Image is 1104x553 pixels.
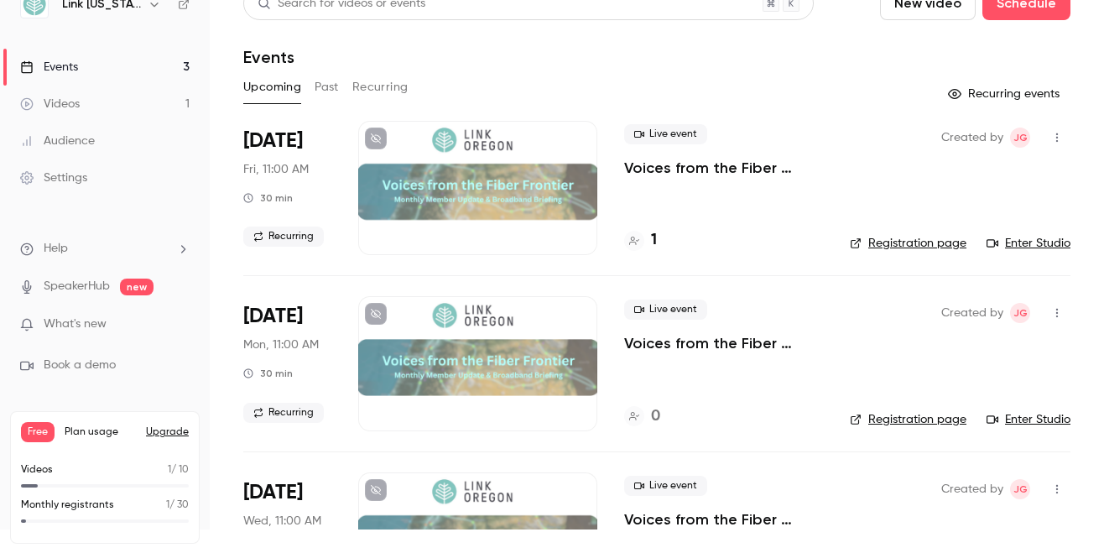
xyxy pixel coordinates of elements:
span: Wed, 11:00 AM [243,513,321,530]
span: [DATE] [243,479,303,506]
span: Recurring [243,227,324,247]
span: Free [21,422,55,442]
span: JG [1013,303,1028,323]
span: Created by [941,128,1003,148]
span: Live event [624,300,707,320]
button: Past [315,74,339,101]
a: Voices from the Fiber Frontier - Monthly Member Update & Broadband Briefing [624,333,823,353]
span: JG [1013,479,1028,499]
div: Settings [20,170,87,186]
span: [DATE] [243,128,303,154]
span: 1 [168,465,171,475]
a: Voices from the Fiber Frontier - Monthly Member Update & Broadband Briefing [624,158,823,178]
p: / 10 [168,462,189,477]
span: Live event [624,124,707,144]
div: Aug 22 Fri, 11:00 AM (America/Los Angeles) [243,121,331,255]
div: 30 min [243,367,293,380]
a: Registration page [850,411,966,428]
a: Enter Studio [987,235,1070,252]
div: Videos [20,96,80,112]
span: Mon, 11:00 AM [243,336,319,353]
a: Voices from the Fiber Frontier - Monthly Member Update & Broadband Briefing [624,509,823,530]
span: new [120,279,154,295]
h1: Events [243,47,294,67]
a: 0 [624,405,660,428]
p: Videos [21,462,53,477]
span: JG [1013,128,1028,148]
span: [DATE] [243,303,303,330]
span: Plan usage [65,425,136,439]
p: / 30 [166,498,189,513]
span: What's new [44,316,107,333]
button: Upgrade [146,425,189,439]
span: Created by [941,303,1003,323]
div: Sep 22 Mon, 11:00 AM (America/Los Angeles) [243,296,331,430]
div: Events [20,59,78,76]
a: Enter Studio [987,411,1070,428]
span: Jerry Gaube [1010,128,1030,148]
button: Recurring [352,74,409,101]
span: Live event [624,476,707,496]
button: Upcoming [243,74,301,101]
div: Audience [20,133,95,149]
div: 30 min [243,191,293,205]
li: help-dropdown-opener [20,240,190,258]
span: Fri, 11:00 AM [243,161,309,178]
h4: 0 [651,405,660,428]
span: 1 [166,500,169,510]
span: Jerry Gaube [1010,303,1030,323]
span: Created by [941,479,1003,499]
span: Jerry Gaube [1010,479,1030,499]
p: Monthly registrants [21,498,114,513]
button: Recurring events [940,81,1070,107]
span: Book a demo [44,357,116,374]
a: SpeakerHub [44,278,110,295]
span: Recurring [243,403,324,423]
a: 1 [624,229,657,252]
a: Registration page [850,235,966,252]
h4: 1 [651,229,657,252]
span: Help [44,240,68,258]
